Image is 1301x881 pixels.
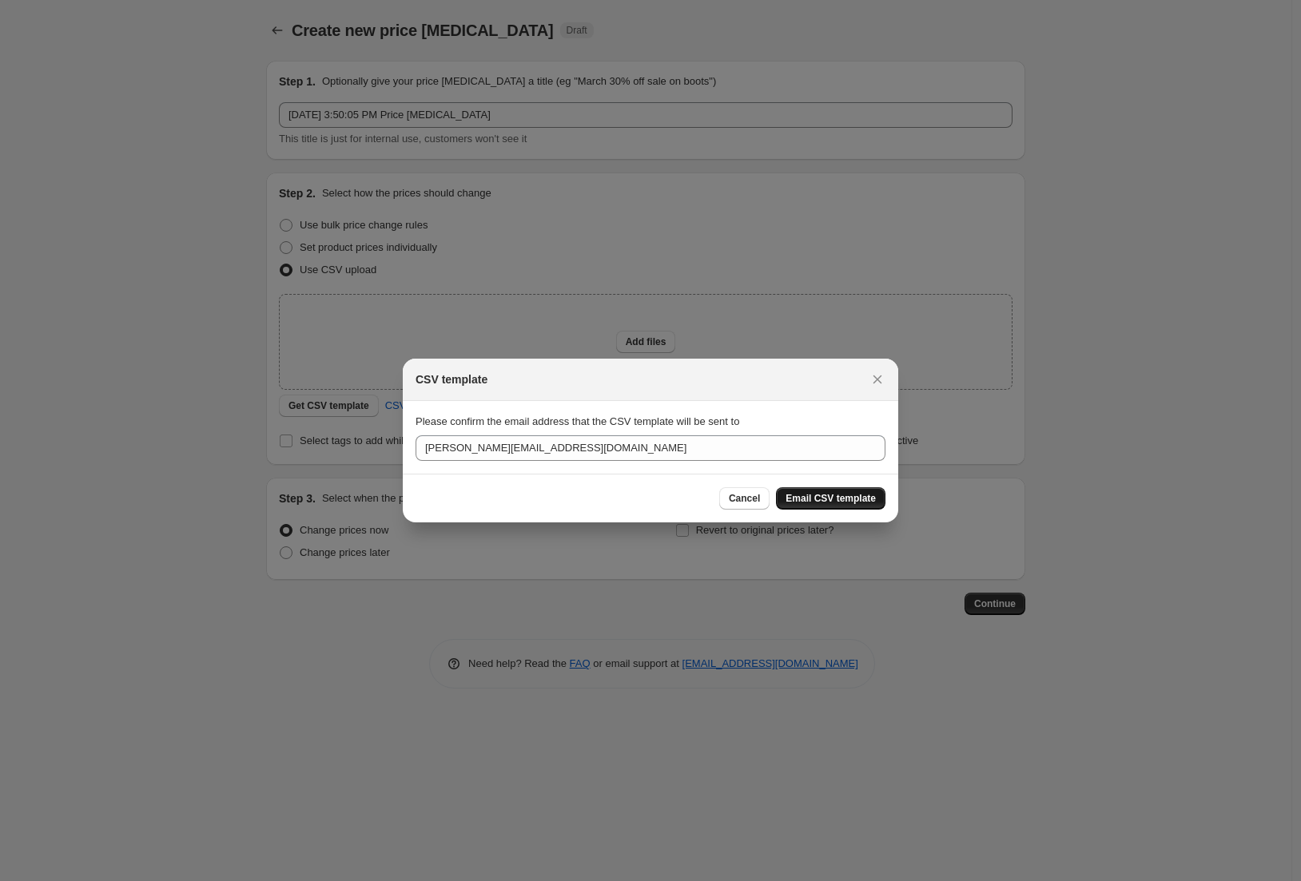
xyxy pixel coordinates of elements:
[866,368,889,391] button: Close
[786,492,876,505] span: Email CSV template
[719,487,770,510] button: Cancel
[416,371,487,387] h2: CSV template
[776,487,885,510] button: Email CSV template
[729,492,760,505] span: Cancel
[416,415,739,427] span: Please confirm the email address that the CSV template will be sent to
